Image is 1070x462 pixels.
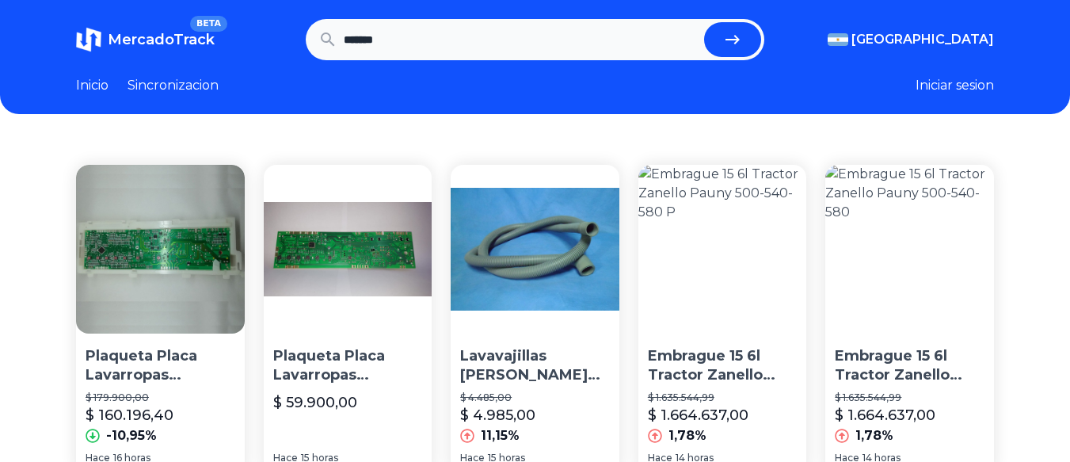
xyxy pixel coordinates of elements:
p: 11,15% [481,426,520,445]
p: $ 4.485,00 [460,391,610,404]
p: $ 1.635.544,99 [835,391,984,404]
p: Embrague 15 6l Tractor Zanello Pauny [PHONE_NUMBER] P [648,346,798,386]
button: [GEOGRAPHIC_DATA] [828,30,994,49]
p: 1,78% [855,426,893,445]
p: Lavavajillas [PERSON_NAME] Longvie Ariston Manguera Desagote Codo [460,346,610,386]
a: Sincronizacion [128,76,219,95]
a: Inicio [76,76,109,95]
p: $ 179.900,00 [86,391,235,404]
p: $ 59.900,00 [273,391,357,414]
p: Plaqueta Placa Lavarropas [PERSON_NAME] Z 515 White Original Z-515 [86,346,235,386]
p: $ 1.664.637,00 [835,404,935,426]
img: MercadoTrack [76,27,101,52]
a: MercadoTrackBETA [76,27,215,52]
p: $ 160.196,40 [86,404,173,426]
span: [GEOGRAPHIC_DATA] [851,30,994,49]
img: Argentina [828,33,848,46]
img: Lavavajillas Zanella Longvie Ariston Manguera Desagote Codo [451,165,619,334]
img: Plaqueta Placa Lavarropas Zanella Z - 515 White Nacional [264,165,432,334]
p: 1,78% [668,426,706,445]
img: Embrague 15 6l Tractor Zanello Pauny 500-540-580 P [638,165,807,334]
p: -10,95% [106,426,157,445]
img: Plaqueta Placa Lavarropas Zanella Z 515 White Original Z-515 [76,165,245,334]
p: $ 4.985,00 [460,404,535,426]
p: $ 1.664.637,00 [648,404,748,426]
button: Iniciar sesion [916,76,994,95]
p: Embrague 15 6l Tractor Zanello Pauny [PHONE_NUMBER] [835,346,984,386]
span: MercadoTrack [108,31,215,48]
span: BETA [190,16,227,32]
img: Embrague 15 6l Tractor Zanello Pauny 500-540-580 [825,165,994,334]
p: $ 1.635.544,99 [648,391,798,404]
p: Plaqueta Placa Lavarropas [PERSON_NAME] Z - 515 White Nacional [273,346,423,386]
